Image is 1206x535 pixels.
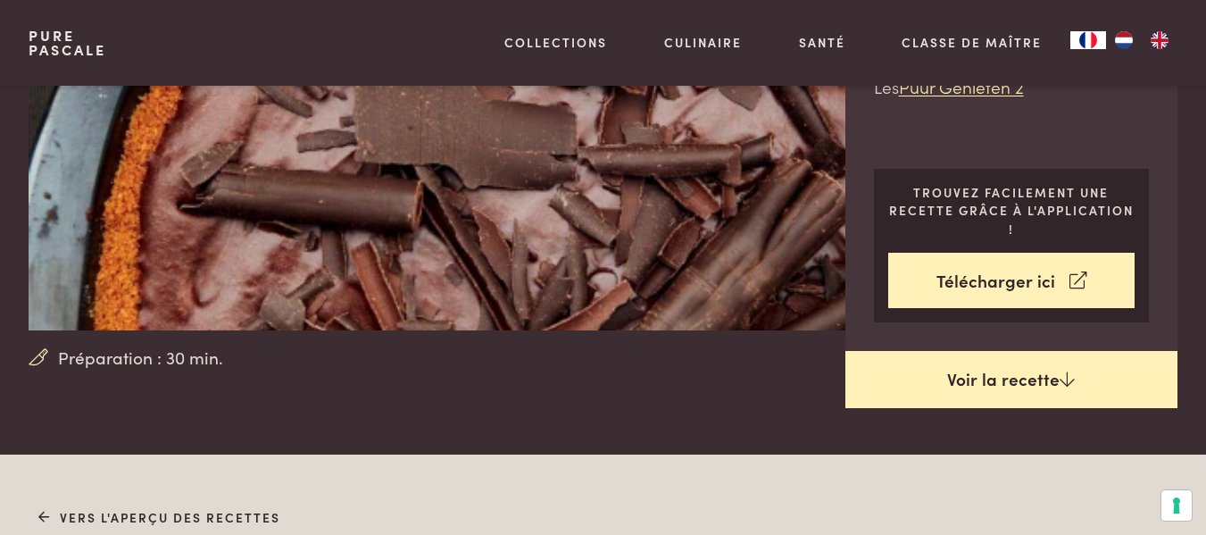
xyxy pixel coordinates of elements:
a: NL [1106,31,1142,49]
p: Les [874,74,1150,100]
ul: Language list [1106,31,1177,49]
div: Language [1070,31,1106,49]
a: Santé [799,33,845,52]
a: Collections [504,33,607,52]
a: Puur Genieten 2 [899,74,1024,98]
a: Culinaire [664,33,742,52]
a: Télécharger ici [888,253,1135,309]
a: PurePascale [29,29,106,57]
button: Vos préférences en matière de consentement pour les technologies de suivi [1161,490,1192,521]
p: Trouvez facilement une recette grâce à l'application ! [888,183,1135,238]
a: FR [1070,31,1106,49]
a: Vers l'aperçu des recettes [38,508,281,527]
a: Classe de maître [902,33,1042,52]
span: Préparation : 30 min. [58,345,223,371]
a: EN [1142,31,1177,49]
aside: Language selected: Français [1070,31,1177,49]
a: Voir la recette [845,351,1177,408]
